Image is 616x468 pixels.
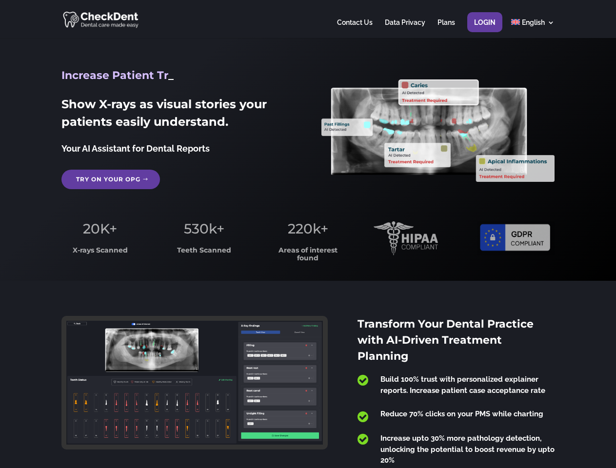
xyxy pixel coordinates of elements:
h2: Show X-rays as visual stories your patients easily understand. [61,96,294,136]
span: Reduce 70% clicks on your PMS while charting [380,409,543,418]
span: 220k+ [288,220,328,237]
span:  [358,433,368,446]
img: X_Ray_annotated [321,79,554,182]
span: 530k+ [184,220,224,237]
h3: Areas of interest found [270,247,347,267]
a: Login [474,19,496,38]
a: English [511,19,555,38]
span: Increase upto 30% more pathology detection, unlocking the potential to boost revenue by upto 20% [380,434,555,465]
span: Transform Your Dental Practice with AI-Driven Treatment Planning [358,317,534,363]
span: Increase Patient Tr [61,69,168,82]
span: 20K+ [83,220,117,237]
span:  [358,374,368,387]
a: Try on your OPG [61,170,160,189]
span: _ [168,69,174,82]
span: Build 100% trust with personalized explainer reports. Increase patient case acceptance rate [380,375,545,395]
span: English [522,19,545,26]
span: Your AI Assistant for Dental Reports [61,143,210,154]
a: Data Privacy [385,19,425,38]
a: Contact Us [337,19,373,38]
span:  [358,410,368,423]
img: CheckDent AI [63,10,139,29]
a: Plans [437,19,455,38]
